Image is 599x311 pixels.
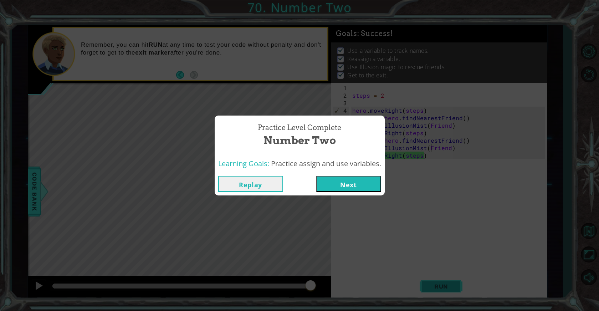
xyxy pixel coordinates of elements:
[316,176,381,192] button: Next
[271,159,381,168] span: Practice assign and use variables.
[263,133,336,148] span: Number Two
[218,176,283,192] button: Replay
[258,123,341,133] span: Practice Level Complete
[218,159,269,168] span: Learning Goals:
